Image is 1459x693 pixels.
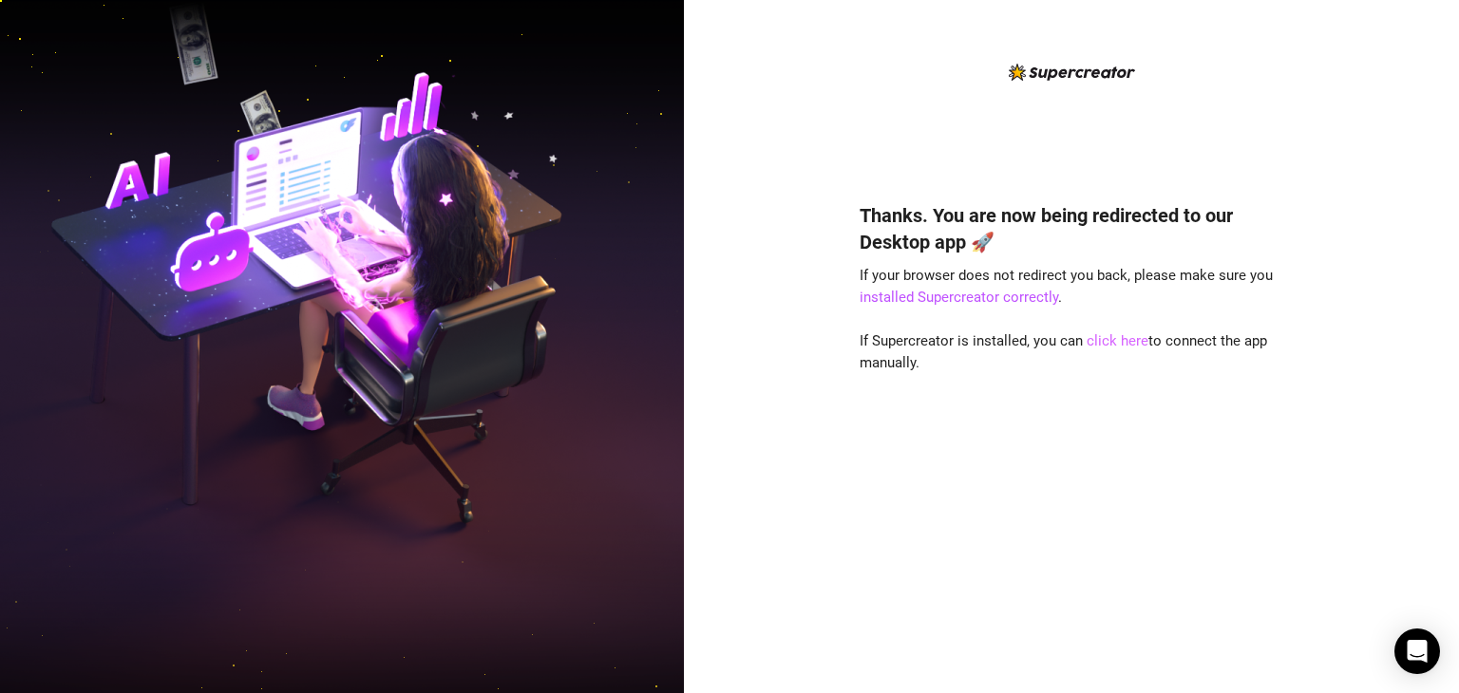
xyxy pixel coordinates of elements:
[1087,332,1148,349] a: click here
[1394,628,1440,674] div: Open Intercom Messenger
[860,289,1058,306] a: installed Supercreator correctly
[860,267,1273,307] span: If your browser does not redirect you back, please make sure you .
[860,332,1267,372] span: If Supercreator is installed, you can to connect the app manually.
[1009,64,1135,81] img: logo-BBDzfeDw.svg
[860,202,1283,255] h4: Thanks. You are now being redirected to our Desktop app 🚀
